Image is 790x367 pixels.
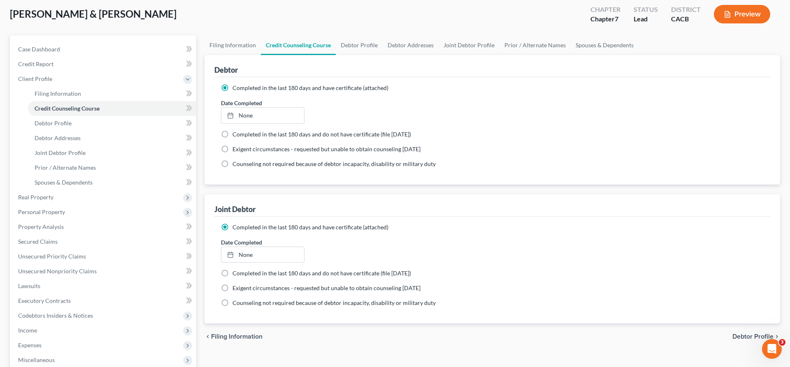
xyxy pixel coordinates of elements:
[18,253,86,260] span: Unsecured Priority Claims
[232,145,421,152] span: Exigent circumstances - requested but unable to obtain counseling [DATE]
[221,108,304,123] a: None
[232,299,436,306] span: Counseling not required because of debtor incapacity, disability or military duty
[28,116,196,131] a: Debtor Profile
[261,35,336,55] a: Credit Counseling Course
[590,5,620,14] div: Chapter
[571,35,639,55] a: Spouses & Dependents
[12,234,196,249] a: Secured Claims
[12,264,196,279] a: Unsecured Nonpriority Claims
[232,84,388,91] span: Completed in the last 180 days and have certificate (attached)
[35,105,100,112] span: Credit Counseling Course
[634,14,658,24] div: Lead
[732,333,774,340] span: Debtor Profile
[10,8,177,20] span: [PERSON_NAME] & [PERSON_NAME]
[12,42,196,57] a: Case Dashboard
[18,223,64,230] span: Property Analysis
[28,131,196,145] a: Debtor Addresses
[634,5,658,14] div: Status
[12,249,196,264] a: Unsecured Priority Claims
[774,333,780,340] i: chevron_right
[232,284,421,291] span: Exigent circumstances - requested but unable to obtain counseling [DATE]
[204,333,263,340] button: chevron_left Filing Information
[232,270,411,277] span: Completed in the last 180 days and do not have certificate (file [DATE])
[18,312,93,319] span: Codebtors Insiders & Notices
[232,131,411,138] span: Completed in the last 180 days and do not have certificate (file [DATE])
[18,238,58,245] span: Secured Claims
[714,5,770,23] button: Preview
[204,35,261,55] a: Filing Information
[18,194,53,201] span: Real Property
[28,86,196,101] a: Filing Information
[35,90,81,97] span: Filing Information
[18,75,52,82] span: Client Profile
[35,134,81,141] span: Debtor Addresses
[18,297,71,304] span: Executory Contracts
[615,15,618,23] span: 7
[28,145,196,160] a: Joint Debtor Profile
[221,238,262,247] label: Date Completed
[671,14,701,24] div: CACB
[18,208,65,215] span: Personal Property
[732,333,780,340] button: Debtor Profile chevron_right
[35,149,86,156] span: Joint Debtor Profile
[28,175,196,190] a: Spouses & Dependents
[336,35,383,55] a: Debtor Profile
[590,14,620,24] div: Chapter
[18,327,37,334] span: Income
[779,339,785,346] span: 3
[35,120,72,127] span: Debtor Profile
[214,65,238,75] div: Debtor
[18,46,60,53] span: Case Dashboard
[383,35,439,55] a: Debtor Addresses
[12,293,196,308] a: Executory Contracts
[18,282,40,289] span: Lawsuits
[18,60,53,67] span: Credit Report
[18,268,97,275] span: Unsecured Nonpriority Claims
[439,35,500,55] a: Joint Debtor Profile
[221,247,304,263] a: None
[221,99,262,107] label: Date Completed
[12,219,196,234] a: Property Analysis
[204,333,211,340] i: chevron_left
[500,35,571,55] a: Prior / Alternate Names
[28,101,196,116] a: Credit Counseling Course
[762,339,782,359] iframe: Intercom live chat
[214,204,256,214] div: Joint Debtor
[18,342,42,349] span: Expenses
[12,57,196,72] a: Credit Report
[35,179,93,186] span: Spouses & Dependents
[28,160,196,175] a: Prior / Alternate Names
[12,279,196,293] a: Lawsuits
[232,224,388,231] span: Completed in the last 180 days and have certificate (attached)
[18,356,55,363] span: Miscellaneous
[35,164,96,171] span: Prior / Alternate Names
[671,5,701,14] div: District
[211,333,263,340] span: Filing Information
[232,160,436,167] span: Counseling not required because of debtor incapacity, disability or military duty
